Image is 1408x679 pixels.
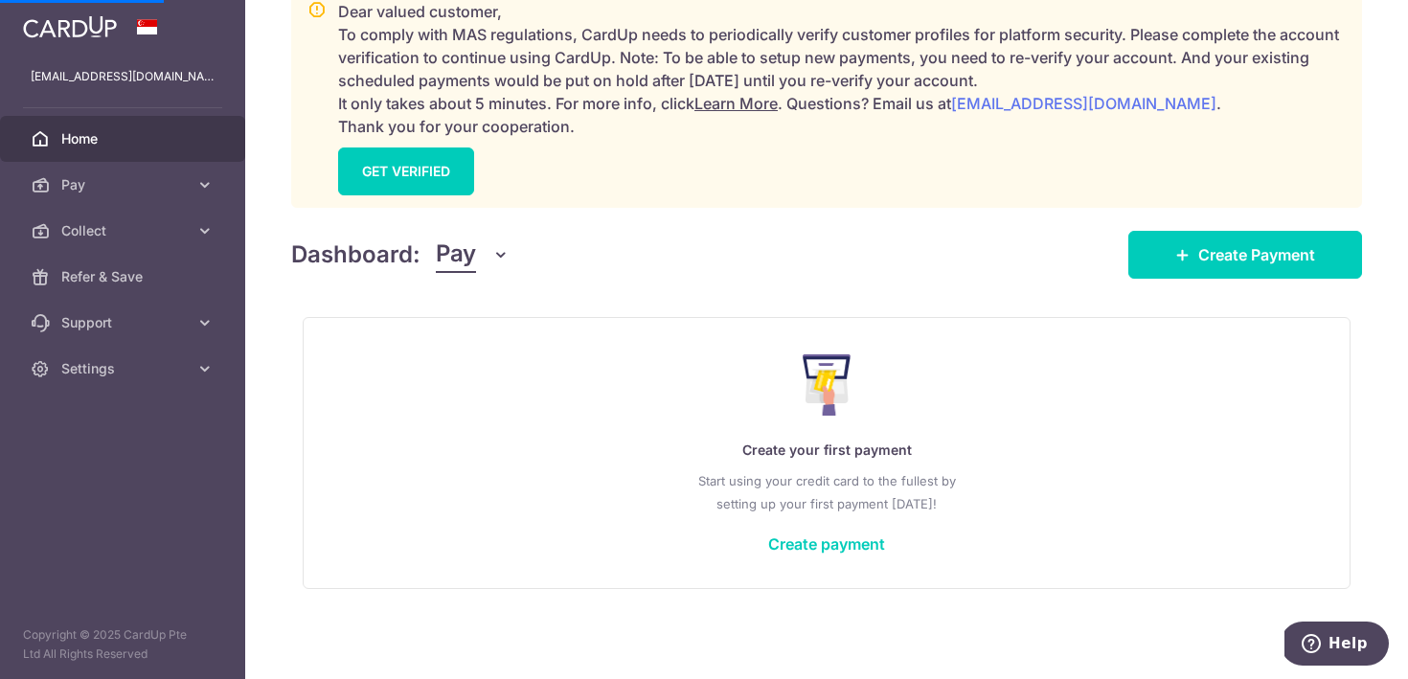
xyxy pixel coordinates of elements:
span: Home [61,129,188,148]
button: Pay [436,237,510,273]
a: Create Payment [1128,231,1362,279]
span: Create Payment [1198,243,1315,266]
p: Start using your credit card to the fullest by setting up your first payment [DATE]! [342,469,1311,515]
iframe: Opens a widget where you can find more information [1284,622,1389,669]
p: Create your first payment [342,439,1311,462]
a: [EMAIL_ADDRESS][DOMAIN_NAME] [951,94,1216,113]
a: GET VERIFIED [338,147,474,195]
span: Collect [61,221,188,240]
img: Make Payment [803,354,852,416]
span: Support [61,313,188,332]
a: Create payment [768,534,885,554]
span: Pay [436,237,476,273]
span: Settings [61,359,188,378]
span: Pay [61,175,188,194]
img: CardUp [23,15,117,38]
p: [EMAIL_ADDRESS][DOMAIN_NAME] [31,67,215,86]
span: Refer & Save [61,267,188,286]
h4: Dashboard: [291,238,420,272]
a: Learn More [694,94,778,113]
